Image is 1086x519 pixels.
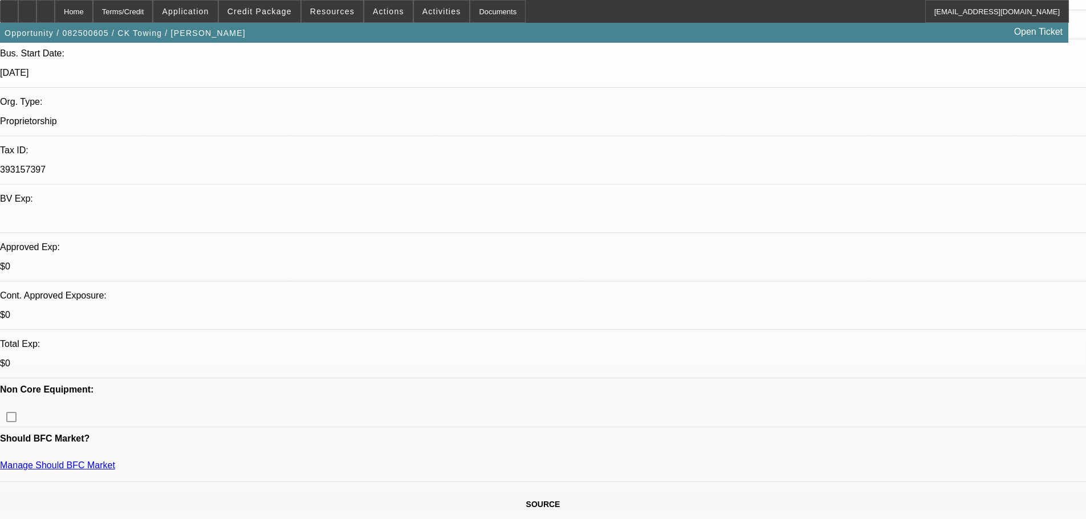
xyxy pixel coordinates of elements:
button: Credit Package [219,1,300,22]
span: Actions [373,7,404,16]
button: Application [153,1,217,22]
button: Actions [364,1,413,22]
button: Activities [414,1,470,22]
span: Credit Package [227,7,292,16]
span: Resources [310,7,355,16]
button: Resources [302,1,363,22]
span: Opportunity / 082500605 / CK Towing / [PERSON_NAME] [5,28,246,38]
a: Open Ticket [1010,22,1067,42]
span: Activities [422,7,461,16]
span: SOURCE [526,500,560,509]
span: Application [162,7,209,16]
